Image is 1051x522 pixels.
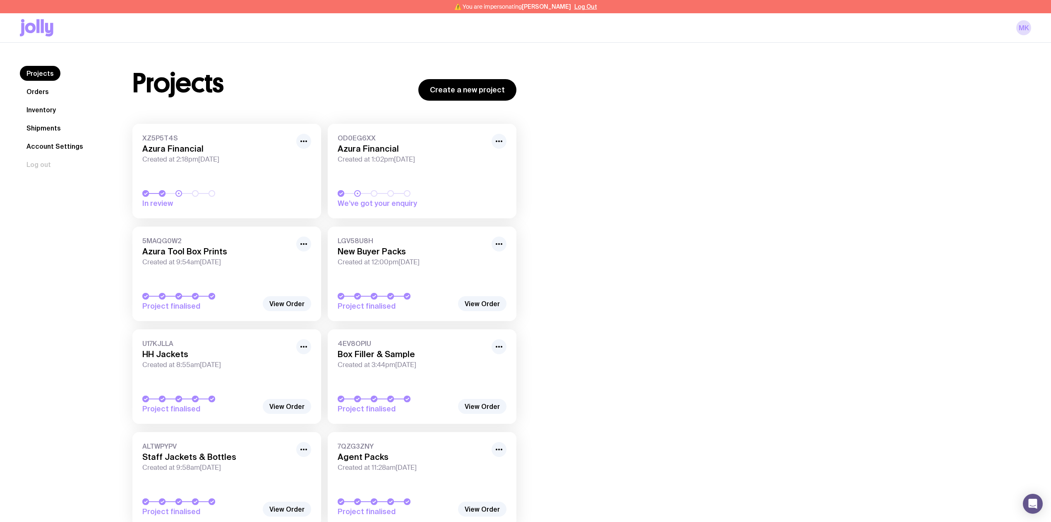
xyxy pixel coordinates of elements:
span: We’ve got your enquiry [338,198,454,208]
span: Project finalised [142,507,258,517]
a: Orders [20,84,55,99]
a: Inventory [20,102,62,117]
span: Project finalised [142,404,258,414]
a: OD0EG6XXAzura FinancialCreated at 1:02pm[DATE]We’ve got your enquiry [328,124,516,218]
span: Created at 9:54am[DATE] [142,258,291,266]
span: Created at 8:55am[DATE] [142,361,291,369]
span: Created at 11:28am[DATE] [338,464,487,472]
a: XZ5P5T4SAzura FinancialCreated at 2:18pm[DATE]In review [132,124,321,218]
span: Project finalised [338,301,454,311]
a: View Order [458,502,506,517]
span: XZ5P5T4S [142,134,291,142]
span: 7QZG3ZNY [338,442,487,450]
a: View Order [458,399,506,414]
a: Projects [20,66,60,81]
span: ALTWPYPV [142,442,291,450]
div: Open Intercom Messenger [1023,494,1043,514]
span: OD0EG6XX [338,134,487,142]
span: Created at 3:44pm[DATE] [338,361,487,369]
span: LGV58U8H [338,237,487,245]
span: Created at 1:02pm[DATE] [338,155,487,164]
h3: Azura Financial [142,144,291,154]
h3: Azura Tool Box Prints [142,247,291,256]
a: 5MAQG0W2Azura Tool Box PrintsCreated at 9:54am[DATE]Project finalised [132,227,321,321]
a: 4EV8OPIUBox Filler & SampleCreated at 3:44pm[DATE]Project finalised [328,329,516,424]
h3: Agent Packs [338,452,487,462]
span: In review [142,198,258,208]
span: Project finalised [142,301,258,311]
span: 4EV8OPIU [338,339,487,348]
a: U17KJLLAHH JacketsCreated at 8:55am[DATE]Project finalised [132,329,321,424]
h3: Azura Financial [338,144,487,154]
a: View Order [263,502,311,517]
span: Created at 2:18pm[DATE] [142,155,291,164]
a: Account Settings [20,139,90,154]
a: Shipments [20,121,67,135]
a: LGV58U8HNew Buyer PacksCreated at 12:00pm[DATE]Project finalised [328,227,516,321]
button: Log Out [574,3,597,10]
span: U17KJLLA [142,339,291,348]
button: Log out [20,157,58,172]
a: View Order [263,399,311,414]
span: Created at 9:58am[DATE] [142,464,291,472]
h3: New Buyer Packs [338,247,487,256]
h3: Staff Jackets & Bottles [142,452,291,462]
h1: Projects [132,70,224,97]
span: ⚠️ You are impersonating [454,3,571,10]
span: Project finalised [338,404,454,414]
a: Create a new project [418,79,516,101]
span: Created at 12:00pm[DATE] [338,258,487,266]
h3: Box Filler & Sample [338,349,487,359]
h3: HH Jackets [142,349,291,359]
span: Project finalised [338,507,454,517]
a: MK [1016,20,1031,35]
a: View Order [263,296,311,311]
span: [PERSON_NAME] [522,3,571,10]
a: View Order [458,296,506,311]
span: 5MAQG0W2 [142,237,291,245]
